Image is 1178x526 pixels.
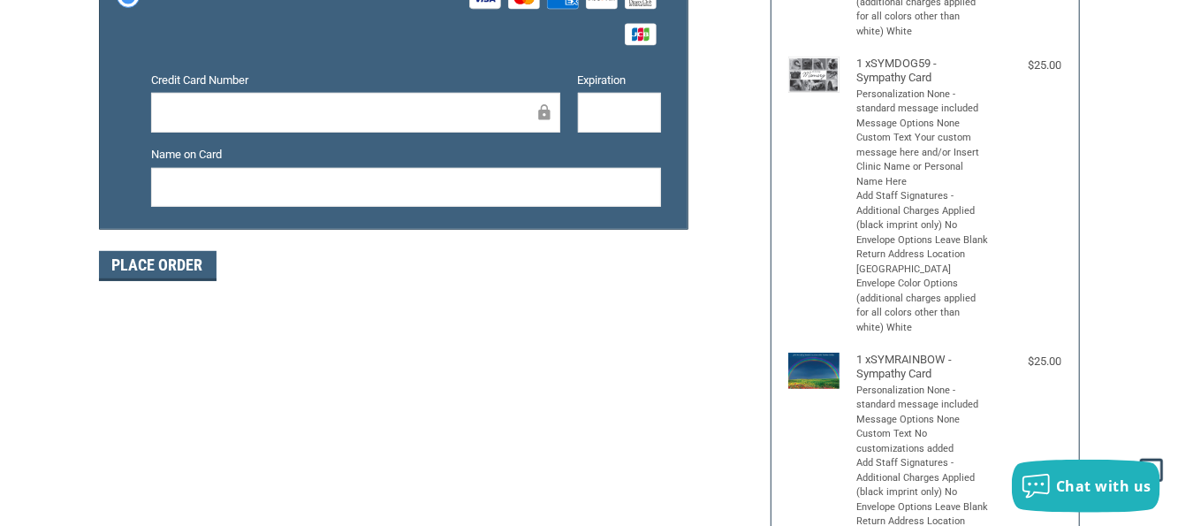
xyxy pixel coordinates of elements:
[99,251,217,281] button: Place Order
[856,500,989,515] li: Envelope Options Leave Blank
[578,72,662,89] label: Expiration
[856,384,989,413] li: Personalization None - standard message included
[856,57,989,86] h4: 1 x SYMDOG59 - Sympathy Card
[993,57,1061,74] div: $25.00
[856,353,989,382] h4: 1 x SYMRAINBOW - Sympathy Card
[856,131,989,189] li: Custom Text Your custom message here and/or Insert Clinic Name or Personal Name Here
[856,427,989,456] li: Custom Text No customizations added
[856,233,989,248] li: Envelope Options Leave Blank
[856,413,989,428] li: Message Options None
[856,189,989,233] li: Add Staff Signatures - Additional Charges Applied (black imprint only) No
[856,88,989,117] li: Personalization None - standard message included
[856,117,989,132] li: Message Options None
[151,146,661,164] label: Name on Card
[151,72,560,89] label: Credit Card Number
[1012,460,1160,513] button: Chat with us
[993,353,1061,370] div: $25.00
[856,248,989,277] li: Return Address Location [GEOGRAPHIC_DATA]
[856,456,989,500] li: Add Staff Signatures - Additional Charges Applied (black imprint only) No
[1056,476,1151,496] span: Chat with us
[856,277,989,335] li: Envelope Color Options (additional charges applied for all colors other than white) White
